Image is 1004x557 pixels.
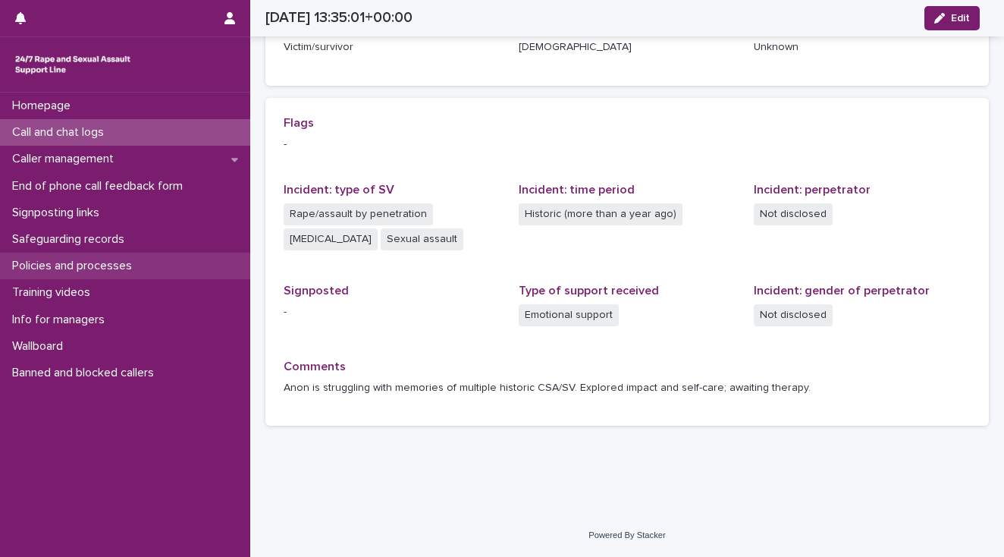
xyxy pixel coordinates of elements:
[754,304,833,326] span: Not disclosed
[519,285,659,297] span: Type of support received
[6,313,117,327] p: Info for managers
[284,117,314,129] span: Flags
[754,285,930,297] span: Incident: gender of perpetrator
[284,304,500,320] p: -
[924,6,980,30] button: Edit
[284,39,500,55] p: Victim/survivor
[284,137,971,153] p: -
[284,360,346,373] span: Comments
[6,152,126,166] p: Caller management
[284,184,394,196] span: Incident: type of SV
[284,380,971,396] p: Anon is struggling with memories of multiple historic CSA/SV. Explored impact and self-care; awai...
[12,49,133,80] img: rhQMoQhaT3yELyF149Cw
[519,184,635,196] span: Incident: time period
[6,179,195,194] p: End of phone call feedback form
[265,9,413,27] h2: [DATE] 13:35:01+00:00
[6,125,116,140] p: Call and chat logs
[6,366,166,380] p: Banned and blocked callers
[381,228,463,250] span: Sexual assault
[754,203,833,225] span: Not disclosed
[519,304,619,326] span: Emotional support
[284,203,433,225] span: Rape/assault by penetration
[6,99,83,113] p: Homepage
[6,206,111,220] p: Signposting links
[6,232,136,247] p: Safeguarding records
[6,285,102,300] p: Training videos
[754,184,871,196] span: Incident: perpetrator
[6,259,144,273] p: Policies and processes
[519,203,682,225] span: Historic (more than a year ago)
[588,530,665,540] a: Powered By Stacker
[754,39,971,55] p: Unknown
[6,339,75,354] p: Wallboard
[284,285,349,297] span: Signposted
[951,13,970,24] span: Edit
[284,228,378,250] span: [MEDICAL_DATA]
[519,39,736,55] p: [DEMOGRAPHIC_DATA]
